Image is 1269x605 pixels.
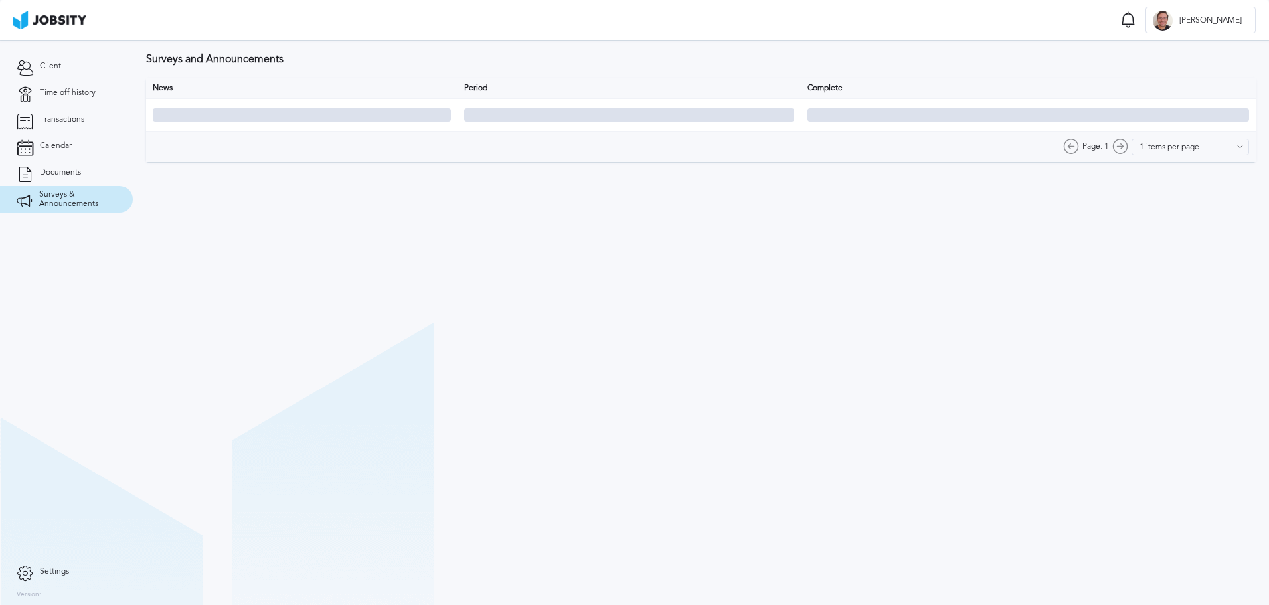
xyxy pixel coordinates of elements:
[1153,11,1173,31] div: J
[40,567,69,576] span: Settings
[1082,142,1109,151] span: Page: 1
[146,78,458,98] th: News
[146,53,1256,65] h3: Surveys and Announcements
[458,78,800,98] th: Period
[1173,16,1248,25] span: [PERSON_NAME]
[40,141,72,151] span: Calendar
[40,88,96,98] span: Time off history
[39,190,116,209] span: Surveys & Announcements
[40,115,84,124] span: Transactions
[17,591,41,599] label: Version:
[40,168,81,177] span: Documents
[801,78,1256,98] th: Complete
[13,11,86,29] img: ab4bad089aa723f57921c736e9817d99.png
[1145,7,1256,33] button: J[PERSON_NAME]
[40,62,61,71] span: Client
